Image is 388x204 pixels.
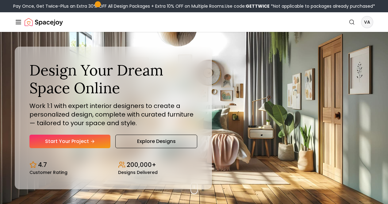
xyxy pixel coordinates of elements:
[115,135,197,148] a: Explore Designs
[246,3,270,9] b: GETTWICE
[15,12,373,32] nav: Global
[29,102,197,127] p: Work 1:1 with expert interior designers to create a personalized design, complete with curated fu...
[29,61,197,97] h1: Design Your Dream Space Online
[270,3,375,9] span: *Not applicable to packages already purchased*
[361,16,373,28] button: VA
[13,3,375,9] div: Pay Once, Get Twice-Plus an Extra 30% OFF All Design Packages + Extra 10% OFF on Multiple Rooms.
[38,160,47,169] p: 4.7
[25,16,63,28] a: Spacejoy
[29,135,110,148] a: Start Your Project
[362,17,373,28] span: VA
[127,160,156,169] p: 200,000+
[118,170,158,175] small: Designs Delivered
[29,170,67,175] small: Customer Rating
[225,3,270,9] span: Use code:
[29,156,197,175] div: Design stats
[25,16,63,28] img: Spacejoy Logo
